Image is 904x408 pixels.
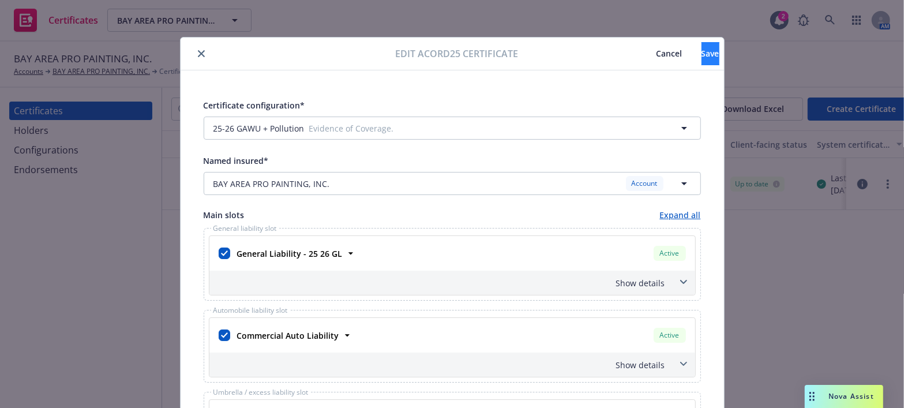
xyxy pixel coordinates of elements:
span: Main slots [204,209,245,221]
button: close [194,47,208,61]
div: Drag to move [805,385,819,408]
div: Account [626,176,663,190]
a: Expand all [660,209,701,221]
span: Certificate configuration* [204,100,305,111]
span: Edit Acord25 certificate [395,47,518,61]
strong: Commercial Auto Liability [237,330,339,341]
div: Show details [209,353,695,377]
button: Cancel [637,42,702,65]
button: Nova Assist [805,385,883,408]
div: Show details [209,271,695,295]
button: BAY AREA PRO PAINTING, INC.Account [204,172,701,195]
strong: General Liability - 25 26 GL [237,248,343,259]
span: 25-26 GAWU + Pollution [213,122,305,134]
span: Active [658,330,681,340]
div: Show details [212,359,665,371]
button: 25-26 GAWU + PollutionEvidence of Coverage. [204,117,701,140]
span: Evidence of Coverage. [309,122,588,134]
button: Save [702,42,719,65]
span: General liability slot [211,225,279,232]
span: Named insured* [204,155,269,166]
span: Active [658,248,681,259]
span: Automobile liability slot [211,307,290,314]
span: Umbrella / excess liability slot [211,389,311,396]
span: BAY AREA PRO PAINTING, INC. [213,178,330,190]
span: Nova Assist [828,391,874,401]
span: Save [702,48,719,59]
div: Show details [212,277,665,289]
span: Cancel [657,48,682,59]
